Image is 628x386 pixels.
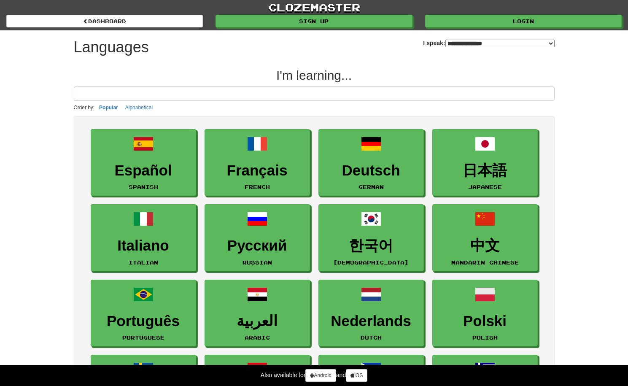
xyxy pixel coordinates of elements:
label: I speak: [423,39,554,47]
small: Polish [472,335,498,340]
small: Dutch [361,335,382,340]
small: Order by: [74,105,95,111]
h1: Languages [74,39,149,56]
h3: العربية [209,313,305,329]
small: Japanese [468,184,502,190]
h3: 한국어 [323,238,419,254]
h3: Русский [209,238,305,254]
select: I speak: [445,40,555,47]
a: Login [425,15,622,27]
small: Spanish [129,184,158,190]
small: Italian [129,259,158,265]
small: Portuguese [122,335,164,340]
a: DeutschGerman [318,129,424,196]
small: Russian [243,259,272,265]
h3: Français [209,162,305,179]
h3: Português [95,313,191,329]
h3: 日本語 [437,162,533,179]
small: Arabic [245,335,270,340]
a: 한국어[DEMOGRAPHIC_DATA] [318,204,424,271]
h3: Italiano [95,238,191,254]
a: العربيةArabic [205,280,310,347]
a: Android [305,369,336,382]
a: NederlandsDutch [318,280,424,347]
a: PortuguêsPortuguese [91,280,196,347]
a: PolskiPolish [432,280,538,347]
h3: Español [95,162,191,179]
a: 中文Mandarin Chinese [432,204,538,271]
button: Alphabetical [123,103,155,112]
a: iOS [346,369,367,382]
h3: Deutsch [323,162,419,179]
h3: 中文 [437,238,533,254]
h3: Nederlands [323,313,419,329]
a: 日本語Japanese [432,129,538,196]
button: Popular [97,103,121,112]
small: Mandarin Chinese [451,259,519,265]
a: dashboard [6,15,203,27]
a: ItalianoItalian [91,204,196,271]
a: РусскийRussian [205,204,310,271]
a: EspañolSpanish [91,129,196,196]
h3: Polski [437,313,533,329]
small: French [245,184,270,190]
a: Sign up [216,15,412,27]
h2: I'm learning... [74,68,555,82]
small: German [358,184,384,190]
small: [DEMOGRAPHIC_DATA] [333,259,409,265]
a: FrançaisFrench [205,129,310,196]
